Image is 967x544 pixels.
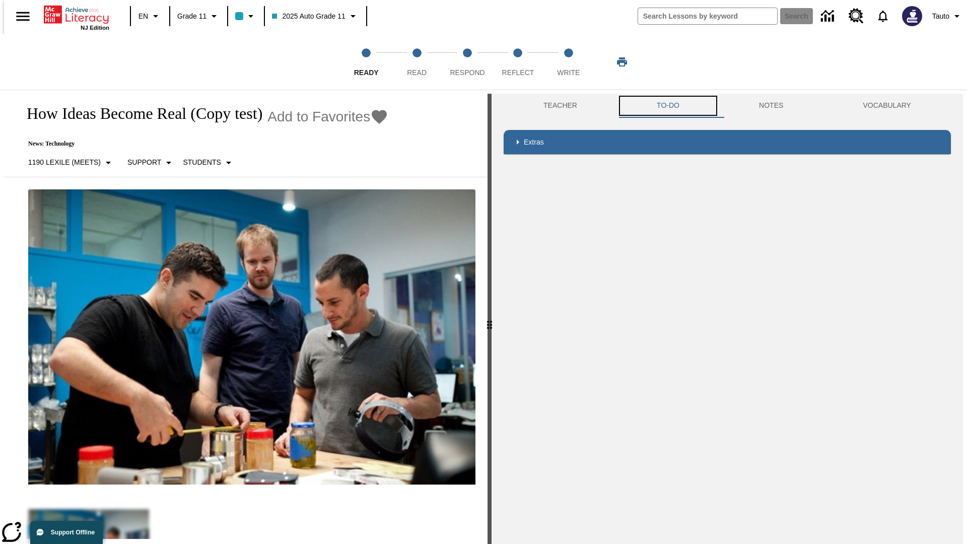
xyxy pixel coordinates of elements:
[606,53,638,71] button: Print
[557,69,580,77] span: Write
[502,69,534,77] span: Reflect
[504,130,951,154] div: Extras
[177,11,206,22] span: Grade 11
[407,69,427,77] span: Read
[438,34,497,90] button: Respond step 3 of 5
[450,69,485,77] span: Respond
[902,6,922,26] img: Avatar
[81,25,109,31] span: NJ Edition
[638,8,777,24] input: search field
[488,94,492,544] div: Press Enter or Spacebar and then press right and left arrow keys to move the slider
[268,7,363,25] button: Class: 2025 Auto Grade 11, Select your class
[16,140,388,148] p: News: Technology
[524,137,544,148] p: Extras
[127,157,161,168] p: Support
[823,94,951,118] button: VOCABULARY
[44,4,109,31] div: Home
[4,94,488,539] div: reading
[179,154,238,172] button: Select Student
[617,94,719,118] button: TO-DO
[51,529,95,536] span: Support Offline
[28,157,101,168] p: 1190 Lexile (Meets)
[719,94,823,118] button: NOTES
[183,157,221,168] p: Students
[28,189,475,485] img: Quirky founder Ben Kaufman tests a new product with co-worker Gaz Brown and product inventor Jon ...
[504,94,951,118] div: Instructional Panel Tabs
[932,11,949,22] span: Tauto
[896,3,928,29] button: Select a new avatar
[231,7,261,25] button: Class color is light blue. Change class color
[539,34,598,90] button: Write step 5 of 5
[123,154,179,172] button: Scaffolds, Support
[870,3,896,29] a: Notifications
[134,7,166,25] button: Language: EN, Select a language
[267,109,370,125] span: Add to Favorites
[928,7,967,25] button: Profile/Settings
[387,34,446,90] button: Read step 2 of 5
[173,7,224,25] button: Grade: Grade 11, Select a grade
[843,3,870,30] a: Resource Center, Will open in new tab
[337,34,395,90] button: Ready step 1 of 5
[8,2,38,31] button: Open side menu
[16,104,262,123] h1: How Ideas Become Real (Copy test)
[24,154,118,172] button: Select Lexile, 1190 Lexile (Meets)
[354,69,379,77] span: Ready
[492,94,963,544] div: activity
[267,108,388,125] button: Add to Favorites - How Ideas Become Real (Copy test)
[30,521,103,544] button: Support Offline
[815,3,843,30] a: Data Center
[272,11,345,22] span: 2025 Auto Grade 11
[139,11,148,22] span: EN
[504,94,617,118] button: Teacher
[489,34,547,90] button: Reflect step 4 of 5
